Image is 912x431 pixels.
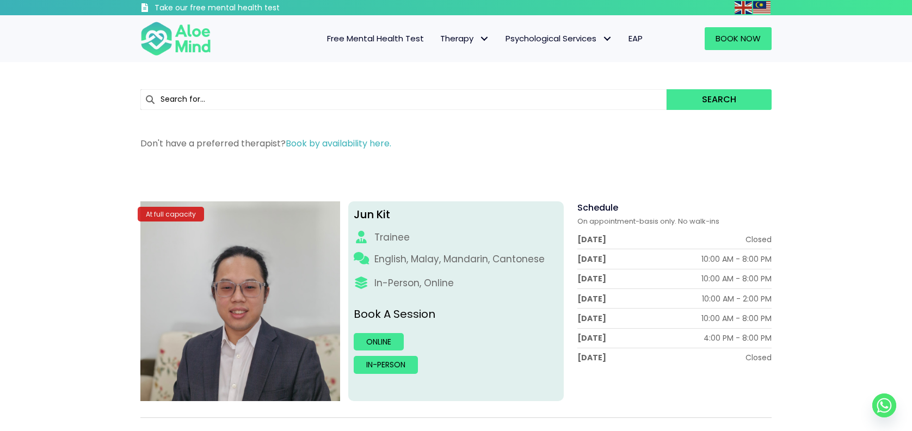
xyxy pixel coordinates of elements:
[705,27,772,50] a: Book Now
[140,89,667,110] input: Search for...
[628,33,643,44] span: EAP
[374,276,454,290] div: In-Person, Online
[155,3,338,14] h3: Take our free mental health test
[872,393,896,417] a: Whatsapp
[286,137,391,150] a: Book by availability here.
[577,273,606,284] div: [DATE]
[667,89,772,110] button: Search
[354,306,559,322] p: Book A Session
[506,33,612,44] span: Psychological Services
[354,356,418,373] a: In-person
[753,1,772,14] a: Malay
[753,1,771,14] img: ms
[140,137,772,150] p: Don't have a preferred therapist?
[701,273,772,284] div: 10:00 AM - 8:00 PM
[432,27,497,50] a: TherapyTherapy: submenu
[577,234,606,245] div: [DATE]
[140,21,211,57] img: Aloe mind Logo
[319,27,432,50] a: Free Mental Health Test
[716,33,761,44] span: Book Now
[577,352,606,363] div: [DATE]
[354,333,404,350] a: Online
[476,31,492,47] span: Therapy: submenu
[701,254,772,264] div: 10:00 AM - 8:00 PM
[225,27,651,50] nav: Menu
[701,313,772,324] div: 10:00 AM - 8:00 PM
[138,207,204,221] div: At full capacity
[577,254,606,264] div: [DATE]
[354,207,559,223] div: Jun Kit
[745,234,772,245] div: Closed
[599,31,615,47] span: Psychological Services: submenu
[577,201,618,214] span: Schedule
[577,313,606,324] div: [DATE]
[497,27,620,50] a: Psychological ServicesPsychological Services: submenu
[374,231,410,244] div: Trainee
[745,352,772,363] div: Closed
[704,333,772,343] div: 4:00 PM - 8:00 PM
[140,201,340,401] img: Jun Kit Trainee
[735,1,753,14] a: English
[577,216,719,226] span: On appointment-basis only. No walk-ins
[620,27,651,50] a: EAP
[577,333,606,343] div: [DATE]
[735,1,752,14] img: en
[327,33,424,44] span: Free Mental Health Test
[140,3,338,15] a: Take our free mental health test
[577,293,606,304] div: [DATE]
[374,253,545,266] p: English, Malay, Mandarin, Cantonese
[702,293,772,304] div: 10:00 AM - 2:00 PM
[440,33,489,44] span: Therapy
